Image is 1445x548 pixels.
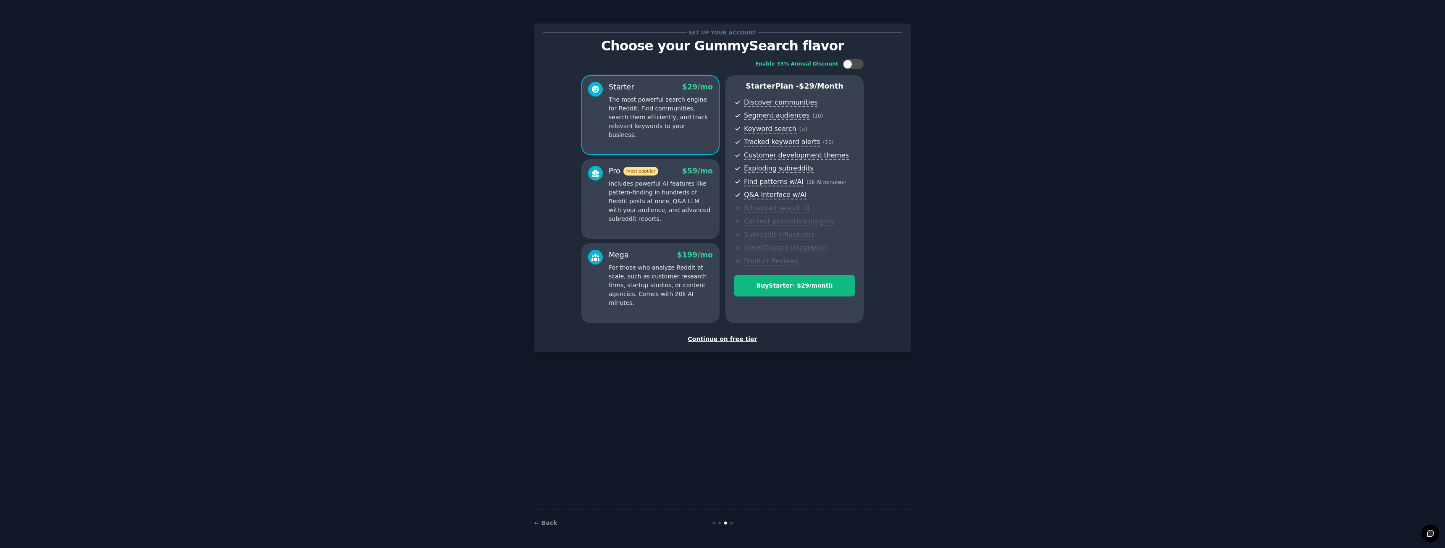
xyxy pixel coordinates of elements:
div: Starter [609,82,634,92]
p: Starter Plan - [734,81,855,92]
div: Continue on free tier [543,335,902,343]
span: Set up your account [687,28,758,37]
span: Customer development themes [744,151,849,160]
div: Pro [609,166,658,176]
div: Enable 33% Annual Discount [755,60,838,68]
span: $ 59 /mo [682,167,713,175]
p: Choose your GummySearch flavor [543,39,902,53]
a: ← Back [534,519,557,526]
p: Includes powerful AI features like pattern-finding in hundreds of Reddit posts at once, Q&A LLM w... [609,179,713,223]
div: Buy Starter - $ 29 /month [735,281,854,290]
span: $ 29 /month [799,82,843,90]
span: ( 2k AI minutes ) [807,179,846,185]
span: ( ∞ ) [799,126,808,132]
span: ( 10 ) [812,113,823,119]
span: Subreddit influencers [744,231,814,239]
span: ( 10 ) [823,139,833,145]
span: Slack/Discord integration [744,244,827,252]
span: Keyword search [744,125,796,134]
p: For those who analyze Reddit at scale, such as customer research firms, startup studios, or conte... [609,263,713,307]
span: Product Reviews [744,257,798,266]
button: BuyStarter- $29/month [734,275,855,296]
div: Mega [609,250,629,260]
span: Segment audiences [744,111,809,120]
span: Tracked keyword alerts [744,138,820,147]
span: Advanced search UI [744,204,809,213]
span: $ 199 /mo [677,251,713,259]
p: The most powerful search engine for Reddit. Find communities, search them efficiently, and track ... [609,95,713,139]
span: Find patterns w/AI [744,178,804,186]
span: Exploding subreddits [744,164,813,173]
span: most popular [623,167,659,176]
span: Content promotion insights [744,217,834,226]
span: Discover communities [744,98,817,107]
span: $ 29 /mo [682,83,713,91]
span: Q&A interface w/AI [744,191,807,199]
